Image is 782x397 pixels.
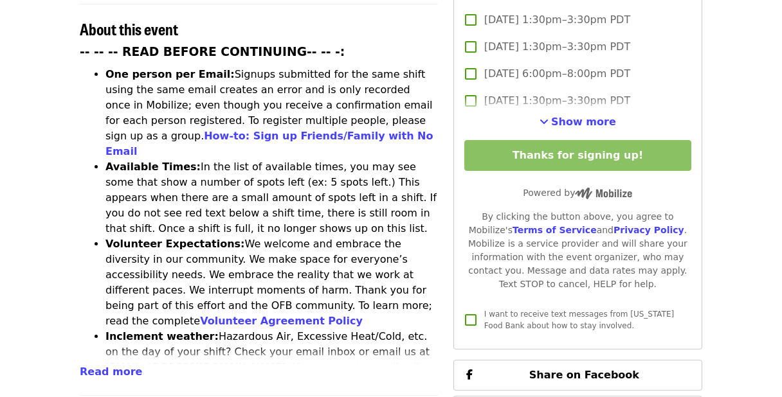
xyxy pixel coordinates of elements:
[200,315,363,327] a: Volunteer Agreement Policy
[529,369,639,381] span: Share on Facebook
[105,161,201,173] strong: Available Times:
[453,360,702,391] button: Share on Facebook
[513,225,597,235] a: Terms of Service
[540,114,616,130] button: See more timeslots
[105,68,235,80] strong: One person per Email:
[105,238,245,250] strong: Volunteer Expectations:
[80,45,345,58] strong: -- -- -- READ BEFORE CONTINUING-- -- -:
[80,364,142,380] button: Read more
[484,66,630,82] span: [DATE] 6:00pm–8:00pm PDT
[523,188,632,198] span: Powered by
[484,93,630,109] span: [DATE] 1:30pm–3:30pm PDT
[484,12,630,28] span: [DATE] 1:30pm–3:30pm PDT
[484,310,674,330] span: I want to receive text messages from [US_STATE] Food Bank about how to stay involved.
[105,330,219,342] strong: Inclement weather:
[464,140,691,171] button: Thanks for signing up!
[484,39,630,55] span: [DATE] 1:30pm–3:30pm PDT
[80,366,142,378] span: Read more
[105,67,438,159] li: Signups submitted for the same shift using the same email creates an error and is only recorded o...
[551,116,616,128] span: Show more
[80,17,178,40] span: About this event
[105,159,438,236] li: In the list of available times, you may see some that show a number of spots left (ex: 5 spots le...
[614,225,684,235] a: Privacy Policy
[575,188,632,199] img: Powered by Mobilize
[464,210,691,291] div: By clicking the button above, you agree to Mobilize's and . Mobilize is a service provider and wi...
[105,236,438,329] li: We welcome and embrace the diversity in our community. We make space for everyone’s accessibility...
[105,130,433,157] a: How-to: Sign up Friends/Family with No Email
